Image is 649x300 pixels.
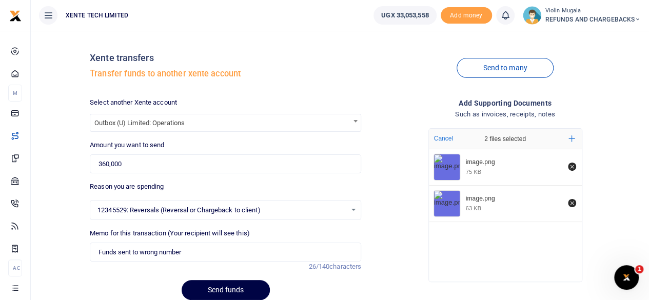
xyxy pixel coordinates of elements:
a: logo-small logo-large logo-large [9,11,22,19]
span: characters [329,263,361,270]
li: M [8,85,22,102]
span: Outbox (U) Limited: Operations [90,114,361,130]
h5: Transfer funds to another xente account [90,69,361,79]
li: Toup your wallet [441,7,492,24]
span: XENTE TECH LIMITED [62,11,132,20]
a: Send to many [457,58,553,78]
button: Remove file [566,161,578,172]
button: Close [400,289,410,299]
a: Add money [441,11,492,18]
div: 2 files selected [462,129,549,149]
label: Memo for this transaction (Your recipient will see this) [90,228,250,238]
img: logo-small [9,10,22,22]
button: Send funds [182,280,270,300]
li: Wallet ballance [369,6,440,25]
div: image.png [466,195,562,203]
h4: Such as invoices, receipts, notes [369,109,641,120]
small: Violin Mugala [545,7,641,15]
li: Ac [8,259,22,276]
button: Remove file [566,197,578,209]
span: 12345529: Reversals (Reversal or Chargeback to client) [97,205,346,215]
h4: Xente transfers [90,52,361,64]
span: REFUNDS AND CHARGEBACKS [545,15,641,24]
span: 1 [635,265,643,273]
span: Add money [441,7,492,24]
a: profile-user Violin Mugala REFUNDS AND CHARGEBACKS [523,6,641,25]
iframe: Intercom live chat [614,265,639,290]
img: profile-user [523,6,541,25]
label: Amount you want to send [90,140,164,150]
img: image.png [434,191,460,216]
input: UGX [90,154,361,174]
span: UGX 33,053,558 [381,10,428,21]
label: Select another Xente account [90,97,177,108]
div: File Uploader [428,128,582,282]
div: 75 KB [466,168,481,175]
button: Add more files [564,131,579,146]
span: Outbox (U) Limited: Operations [90,114,361,132]
label: Reason you are spending [90,182,164,192]
a: UGX 33,053,558 [373,6,436,25]
span: 26/140 [308,263,329,270]
button: Cancel [431,132,456,145]
input: Enter extra information [90,243,361,262]
div: image.png [466,158,562,167]
h4: Add supporting Documents [369,97,641,109]
div: 63 KB [466,205,481,212]
img: image.png [434,154,460,180]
